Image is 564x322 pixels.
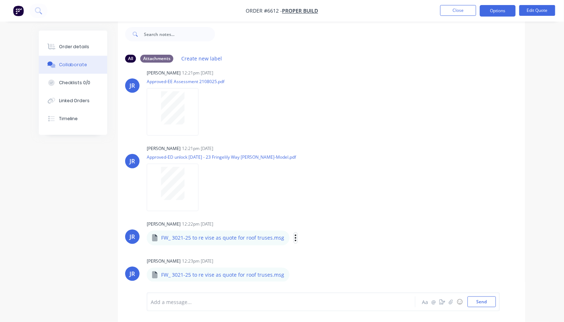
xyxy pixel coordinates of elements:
p: Approved-EE Assessment 2108025.pdf [147,78,224,85]
button: Aa [421,298,429,306]
div: [PERSON_NAME] [147,145,181,152]
div: [PERSON_NAME] [147,221,181,227]
button: Close [440,5,476,16]
div: Collaborate [59,62,87,68]
button: Checklists 0/0 [39,74,107,92]
p: FW_ 3021-25 to re vise as quote for roof truses.msg [161,271,284,278]
button: @ [429,298,438,306]
button: Options [480,5,516,17]
button: Collaborate [39,56,107,74]
div: JR [130,269,135,278]
div: JR [130,81,135,90]
button: Send [468,296,496,307]
button: Timeline [39,110,107,128]
button: Edit Quote [519,5,555,16]
p: FW_ 3021-25 to re vise as quote for roof truses.msg [161,234,284,241]
p: Approved-ED unlock [DATE] - 23 Fringelily Way [PERSON_NAME]-Model.pdf [147,154,296,160]
div: 12:21pm [DATE] [182,145,213,152]
button: Order details [39,38,107,56]
div: Attachments [140,55,173,63]
div: Checklists 0/0 [59,80,91,86]
div: Timeline [59,115,78,122]
div: 12:23pm [DATE] [182,258,213,264]
div: Order details [59,44,90,50]
button: ☺ [455,298,464,306]
div: 12:21pm [DATE] [182,70,213,76]
button: Linked Orders [39,92,107,110]
div: All [125,55,136,63]
div: [PERSON_NAME] [147,70,181,76]
button: Create new label [178,54,226,63]
div: JR [130,232,135,241]
a: Proper Build [282,8,318,14]
div: Linked Orders [59,97,90,104]
div: JR [130,157,135,165]
input: Search notes... [144,27,215,41]
img: Factory [13,5,24,16]
div: [PERSON_NAME] [147,258,181,264]
div: 12:22pm [DATE] [182,221,213,227]
span: Order #6612 - [246,8,282,14]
